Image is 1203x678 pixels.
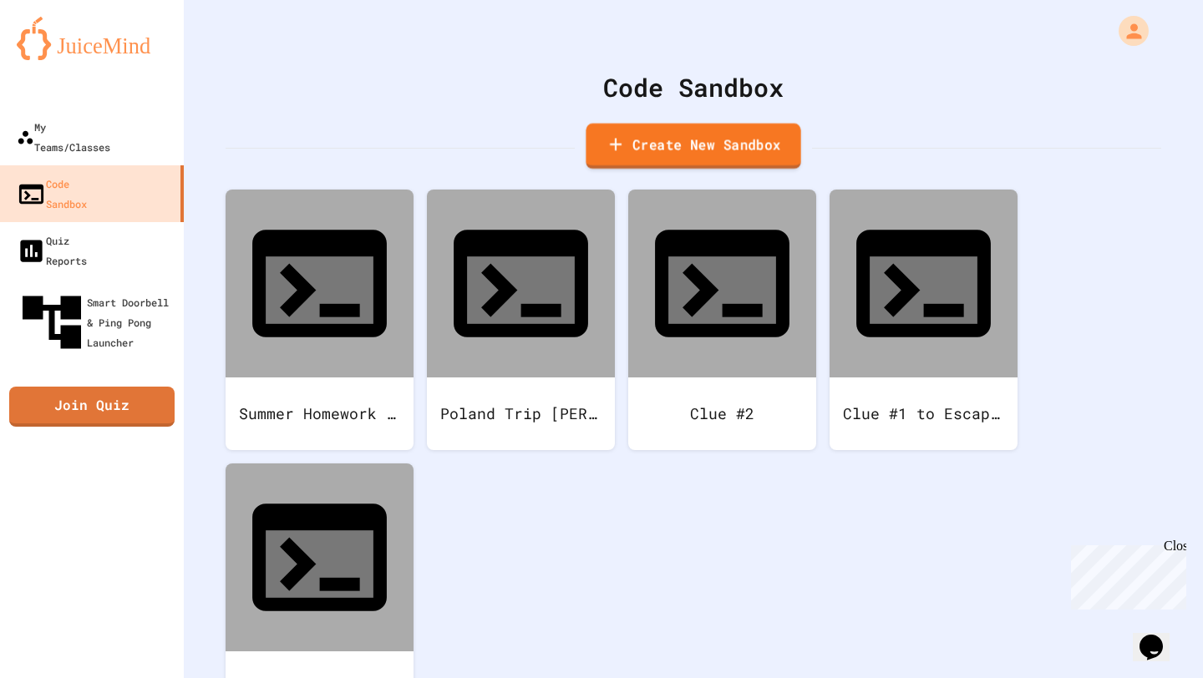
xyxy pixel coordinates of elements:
img: logo-orange.svg [17,17,167,60]
iframe: chat widget [1064,539,1186,610]
div: My Account [1101,12,1153,50]
div: Smart Doorbell & Ping Pong Launcher [17,287,177,357]
iframe: chat widget [1133,611,1186,661]
a: Create New Sandbox [586,124,800,169]
div: Code Sandbox [226,68,1161,106]
a: Clue #1 to Escape room [830,190,1018,450]
div: Chat with us now!Close [7,7,115,106]
div: Poland Trip [PERSON_NAME] [427,377,615,450]
div: Quiz Reports [17,230,87,271]
div: Clue #1 to Escape room [830,377,1018,450]
div: Code Sandbox [17,174,87,214]
a: Poland Trip [PERSON_NAME] [427,190,615,450]
a: Join Quiz [9,387,175,427]
a: Clue #2 [628,190,816,450]
div: My Teams/Classes [17,117,110,157]
div: Clue #2 [628,377,816,450]
a: Summer Homework AP Computer Science [226,190,414,450]
div: Summer Homework AP Computer Science [226,377,414,450]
